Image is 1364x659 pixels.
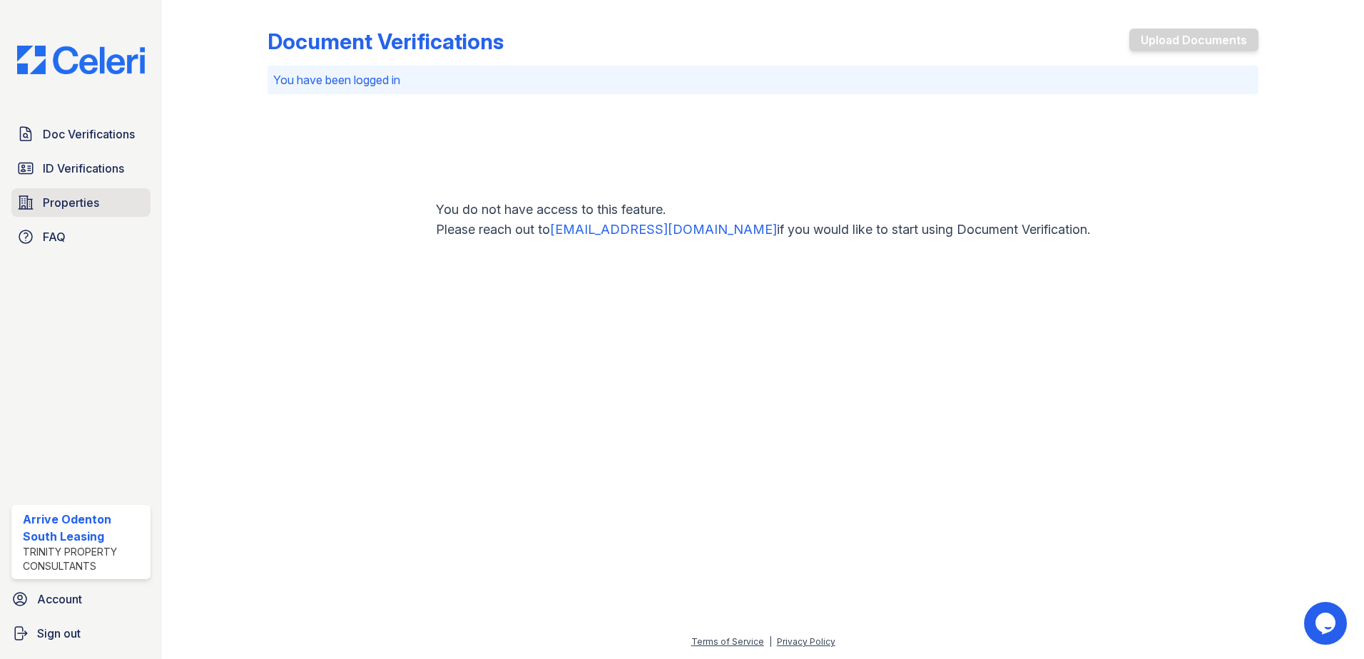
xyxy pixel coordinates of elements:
a: Properties [11,188,151,217]
a: Doc Verifications [11,120,151,148]
iframe: chat widget [1304,602,1350,645]
a: FAQ [11,223,151,251]
span: Doc Verifications [43,126,135,143]
a: Privacy Policy [777,636,835,647]
a: Account [6,585,156,613]
span: ID Verifications [43,160,124,177]
span: Account [37,591,82,608]
div: Arrive Odenton South Leasing [23,511,145,545]
p: You do not have access to this feature. Please reach out to if you would like to start using Docu... [436,200,1090,240]
span: Properties [43,194,99,211]
img: CE_Logo_Blue-a8612792a0a2168367f1c8372b55b34899dd931a85d93a1a3d3e32e68fde9ad4.png [6,46,156,74]
a: ID Verifications [11,154,151,183]
span: Sign out [37,625,81,642]
span: FAQ [43,228,66,245]
a: Terms of Service [691,636,764,647]
div: Document Verifications [268,29,504,54]
a: [EMAIL_ADDRESS][DOMAIN_NAME] [550,222,777,237]
div: | [769,636,772,647]
div: Trinity Property Consultants [23,545,145,573]
p: You have been logged in [273,71,1253,88]
a: Sign out [6,619,156,648]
